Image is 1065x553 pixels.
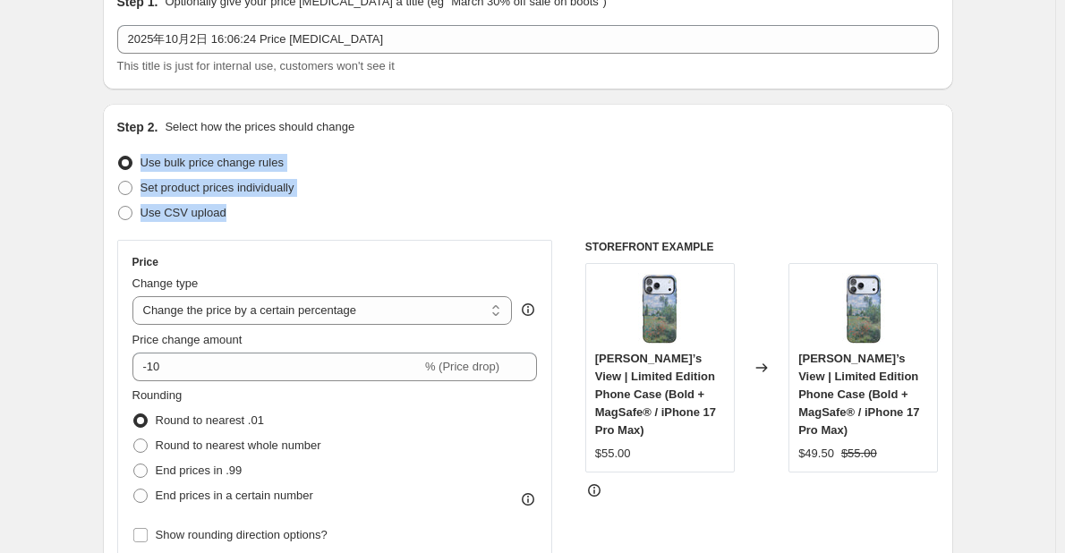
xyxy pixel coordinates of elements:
h3: Price [132,255,158,269]
span: [PERSON_NAME]’s View | Limited Edition Phone Case (Bold + MagSafe® / iPhone 17 Pro Max) [798,352,919,437]
span: Round to nearest whole number [156,438,321,452]
h2: Step 2. [117,118,158,136]
span: % (Price drop) [425,360,499,373]
span: Use bulk price change rules [141,156,284,169]
span: Change type [132,276,199,290]
span: End prices in a certain number [156,489,313,502]
span: Rounding [132,388,183,402]
span: End prices in .99 [156,464,243,477]
input: -15 [132,353,422,381]
span: Round to nearest .01 [156,413,264,427]
p: Select how the prices should change [165,118,354,136]
span: [PERSON_NAME]’s View | Limited Edition Phone Case (Bold + MagSafe® / iPhone 17 Pro Max) [595,352,716,437]
span: This title is just for internal use, customers won't see it [117,59,395,72]
strike: $55.00 [841,445,877,463]
div: help [519,301,537,319]
div: $55.00 [595,445,631,463]
img: Bold-IP17-Pro-Max-1_MET12_80x.jpg [828,273,899,345]
img: Bold-IP17-Pro-Max-1_MET12_80x.jpg [624,273,695,345]
input: 30% off holiday sale [117,25,939,54]
span: Show rounding direction options? [156,528,328,541]
span: Use CSV upload [141,206,226,219]
span: Price change amount [132,333,243,346]
h6: STOREFRONT EXAMPLE [585,240,939,254]
div: $49.50 [798,445,834,463]
span: Set product prices individually [141,181,294,194]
